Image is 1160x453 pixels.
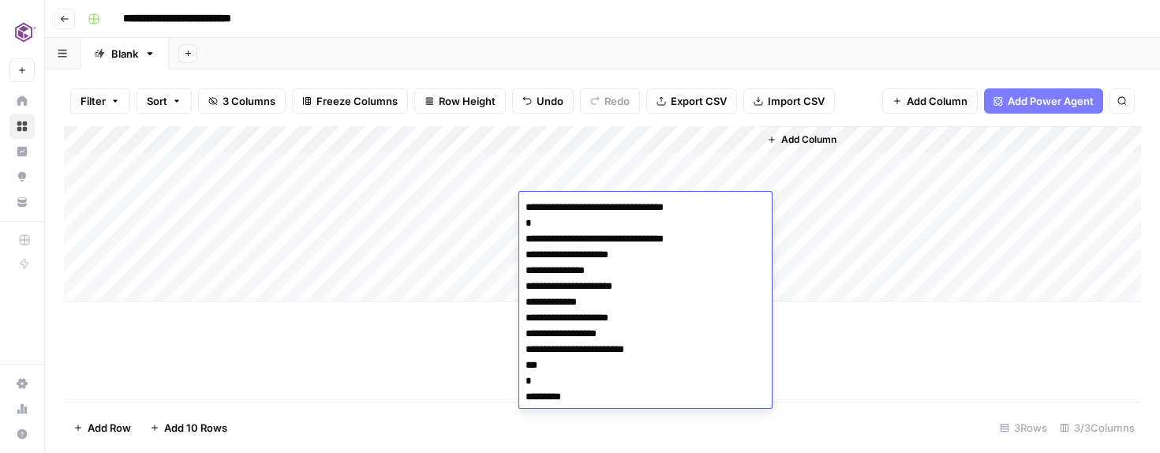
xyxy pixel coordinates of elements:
[316,93,398,109] span: Freeze Columns
[882,88,978,114] button: Add Column
[781,133,836,147] span: Add Column
[580,88,640,114] button: Redo
[1008,93,1094,109] span: Add Power Agent
[9,371,35,396] a: Settings
[537,93,563,109] span: Undo
[9,189,35,215] a: Your Data
[761,129,843,150] button: Add Column
[993,415,1053,440] div: 3 Rows
[9,88,35,114] a: Home
[137,88,192,114] button: Sort
[140,415,237,440] button: Add 10 Rows
[80,38,169,69] a: Blank
[984,88,1103,114] button: Add Power Agent
[1053,415,1141,440] div: 3/3 Columns
[9,421,35,447] button: Help + Support
[80,93,106,109] span: Filter
[292,88,408,114] button: Freeze Columns
[88,420,131,436] span: Add Row
[604,93,630,109] span: Redo
[439,93,496,109] span: Row Height
[9,13,35,52] button: Workspace: Commvault
[907,93,967,109] span: Add Column
[743,88,835,114] button: Import CSV
[646,88,737,114] button: Export CSV
[9,164,35,189] a: Opportunities
[9,139,35,164] a: Insights
[111,46,138,62] div: Blank
[64,415,140,440] button: Add Row
[9,396,35,421] a: Usage
[768,93,825,109] span: Import CSV
[9,18,38,47] img: Commvault Logo
[9,114,35,139] a: Browse
[147,93,167,109] span: Sort
[671,93,727,109] span: Export CSV
[198,88,286,114] button: 3 Columns
[223,93,275,109] span: 3 Columns
[512,88,574,114] button: Undo
[414,88,506,114] button: Row Height
[70,88,130,114] button: Filter
[164,420,227,436] span: Add 10 Rows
